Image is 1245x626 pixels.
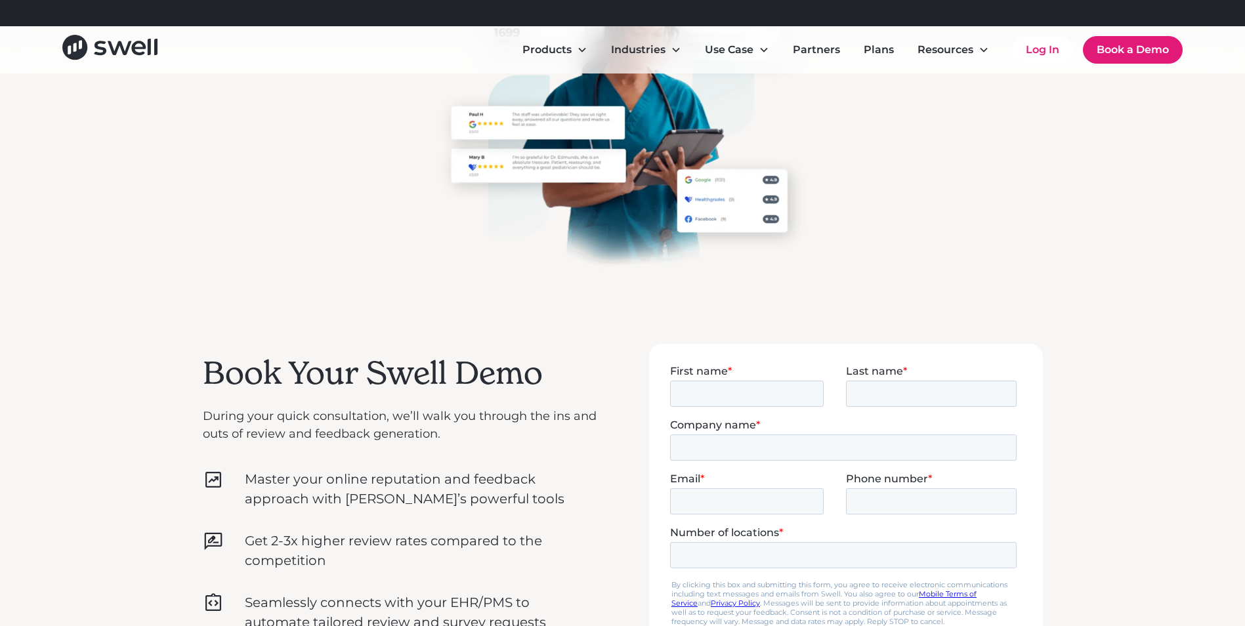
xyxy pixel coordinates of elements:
div: Industries [601,37,692,63]
div: Resources [907,37,1000,63]
div: Resources [918,42,973,58]
div: Use Case [694,37,780,63]
p: During your quick consultation, we’ll walk you through the ins and outs of review and feedback ge... [203,407,597,443]
a: Partners [782,37,851,63]
p: Master your online reputation and feedback approach with [PERSON_NAME]’s powerful tools [245,469,597,509]
p: Get 2-3x higher review rates compared to the competition [245,531,597,570]
a: Plans [853,37,904,63]
div: Industries [611,42,665,58]
h2: Book Your Swell Demo [203,354,597,392]
div: Products [522,42,572,58]
a: home [62,35,158,64]
div: Use Case [705,42,753,58]
div: Products [512,37,598,63]
a: Log In [1013,37,1072,63]
a: Book a Demo [1083,36,1183,64]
